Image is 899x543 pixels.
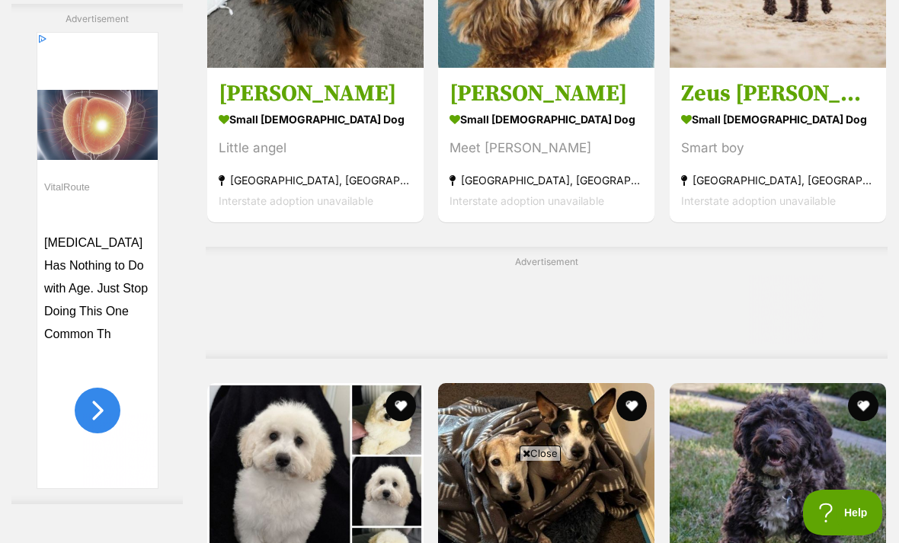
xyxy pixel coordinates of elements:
[681,79,875,108] h3: Zeus [PERSON_NAME]
[803,490,884,535] iframe: Help Scout Beacon - Open
[438,68,654,222] a: [PERSON_NAME] small [DEMOGRAPHIC_DATA] Dog Meet [PERSON_NAME] [GEOGRAPHIC_DATA], [GEOGRAPHIC_DATA...
[11,4,183,504] div: Advertisement
[617,391,648,421] button: favourite
[172,467,727,535] iframe: Advertisement
[219,194,373,207] span: Interstate adoption unavailable
[219,138,412,158] div: Little angel
[449,138,643,158] div: Meet [PERSON_NAME]
[848,391,878,421] button: favourite
[681,138,875,158] div: Smart boy
[681,170,875,190] strong: [GEOGRAPHIC_DATA], [GEOGRAPHIC_DATA]
[681,108,875,130] strong: small [DEMOGRAPHIC_DATA] Dog
[670,68,886,222] a: Zeus [PERSON_NAME] small [DEMOGRAPHIC_DATA] Dog Smart boy [GEOGRAPHIC_DATA], [GEOGRAPHIC_DATA] In...
[37,32,158,489] iframe: Advertisement
[449,108,643,130] strong: small [DEMOGRAPHIC_DATA] Dog
[219,170,412,190] strong: [GEOGRAPHIC_DATA], [GEOGRAPHIC_DATA]
[681,194,836,207] span: Interstate adoption unavailable
[270,275,824,343] iframe: Advertisement
[219,79,412,108] h3: [PERSON_NAME]
[449,194,604,207] span: Interstate adoption unavailable
[386,391,416,421] button: favourite
[449,79,643,108] h3: [PERSON_NAME]
[207,68,424,222] a: [PERSON_NAME] small [DEMOGRAPHIC_DATA] Dog Little angel [GEOGRAPHIC_DATA], [GEOGRAPHIC_DATA] Inte...
[219,108,412,130] strong: small [DEMOGRAPHIC_DATA] Dog
[206,247,888,359] div: Advertisement
[520,446,561,461] span: Close
[449,170,643,190] strong: [GEOGRAPHIC_DATA], [GEOGRAPHIC_DATA]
